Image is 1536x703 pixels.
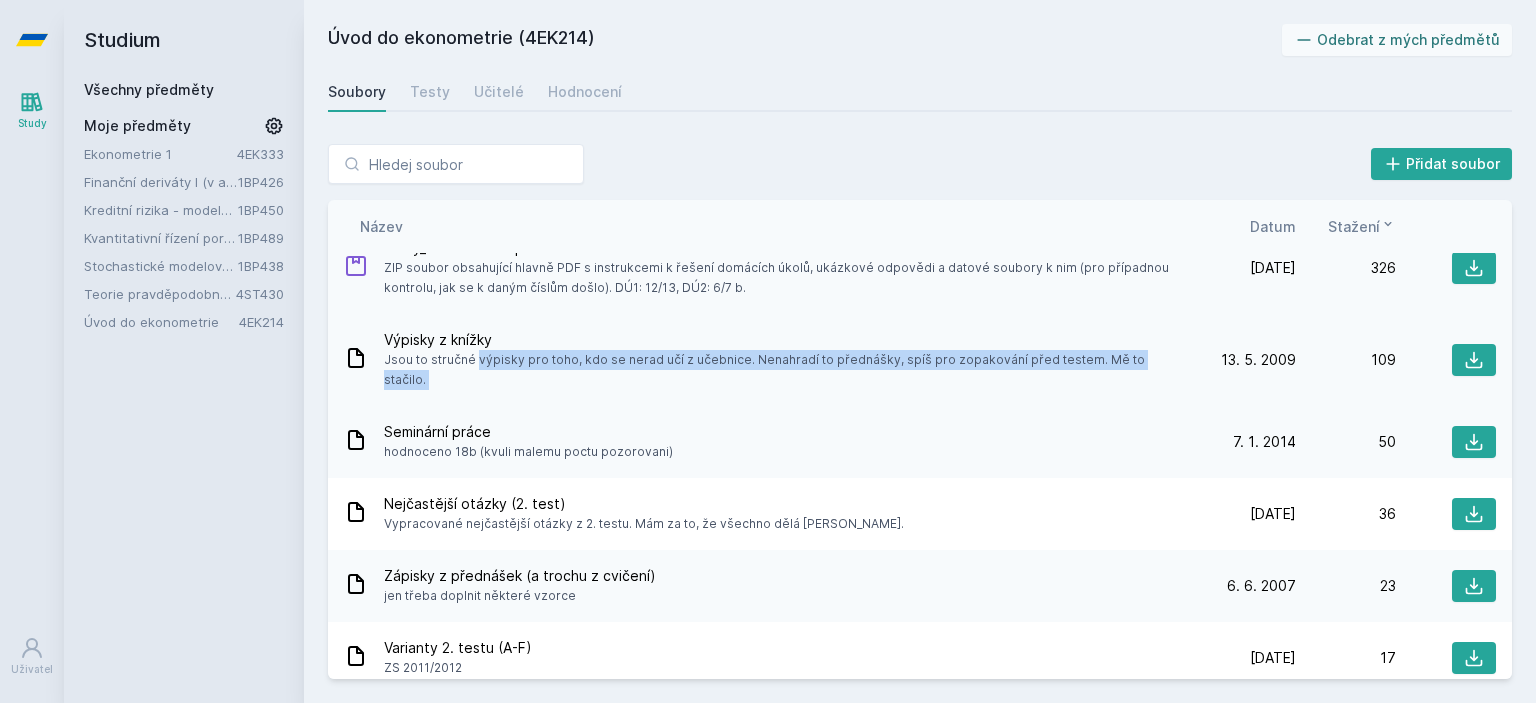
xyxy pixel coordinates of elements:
[4,80,60,141] a: Study
[237,146,284,162] a: 4EK333
[1233,432,1296,452] span: 7. 1. 2014
[84,144,237,164] a: Ekonometrie 1
[384,330,1188,350] span: Výpisky z knížky
[548,82,622,102] div: Hodnocení
[384,442,673,462] span: hodnoceno 18b (kvuli malemu poctu pozorovani)
[84,312,239,332] a: Úvod do ekonometrie
[1296,648,1396,668] div: 17
[238,202,284,218] a: 1BP450
[1250,258,1296,278] span: [DATE]
[328,144,584,184] input: Hledej soubor
[384,514,904,534] span: Vypracované nejčastější otázky z 2. testu. Mám za to, že všechno dělá [PERSON_NAME].
[1227,576,1296,596] span: 6. 6. 2007
[1296,258,1396,278] div: 326
[410,72,450,112] a: Testy
[239,314,284,330] a: 4EK214
[1250,648,1296,668] span: [DATE]
[344,254,368,283] div: ZIP
[84,116,191,136] span: Moje předměty
[236,286,284,302] a: 4ST430
[1221,350,1296,370] span: 13. 5. 2009
[474,82,524,102] div: Učitelé
[1328,216,1380,237] span: Stažení
[18,116,47,131] div: Study
[384,422,673,442] span: Seminární práce
[360,216,403,237] button: Název
[328,82,386,102] div: Soubory
[384,494,904,514] span: Nejčastější otázky (2. test)
[4,626,60,687] a: Uživatel
[1296,432,1396,452] div: 50
[1371,148,1513,180] button: Přidat soubor
[1296,504,1396,524] div: 36
[1296,350,1396,370] div: 109
[1328,216,1396,237] button: Stažení
[384,586,656,606] span: jen třeba doplnit některé vzorce
[11,662,53,677] div: Uživatel
[1296,576,1396,596] div: 23
[238,174,284,190] a: 1BP426
[410,82,450,102] div: Testy
[1250,504,1296,524] span: [DATE]
[384,638,532,658] span: Varianty 2. testu (A-F)
[84,284,236,304] a: Teorie pravděpodobnosti a matematická statistika 2
[384,350,1188,390] span: Jsou to stručné výpisky pro toho, kdo se nerad učí z učebnice. Nenahradí to přednášky, spíš pro z...
[1282,24,1513,56] button: Odebrat z mých předmětů
[84,81,214,98] a: Všechny předměty
[84,228,238,248] a: Kvantitativní řízení portfolia aktiv
[84,172,238,192] a: Finanční deriváty I (v angličtině)
[328,24,1282,56] h2: Úvod do ekonometrie (4EK214)
[84,256,238,276] a: Stochastické modelování ve financích
[238,258,284,274] a: 1BP438
[548,72,622,112] a: Hodnocení
[84,200,238,220] a: Kreditní rizika - modelování a řízení
[384,566,656,586] span: Zápisky z přednášek (a trochu z cvičení)
[328,72,386,112] a: Soubory
[474,72,524,112] a: Učitelé
[238,230,284,246] a: 1BP489
[384,258,1188,298] span: ZIP soubor obsahující hlavně PDF s instrukcemi k řešení domácích úkolů, ukázkové odpovědi a datov...
[1250,216,1296,237] button: Datum
[384,658,532,678] span: ZS 2011/2012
